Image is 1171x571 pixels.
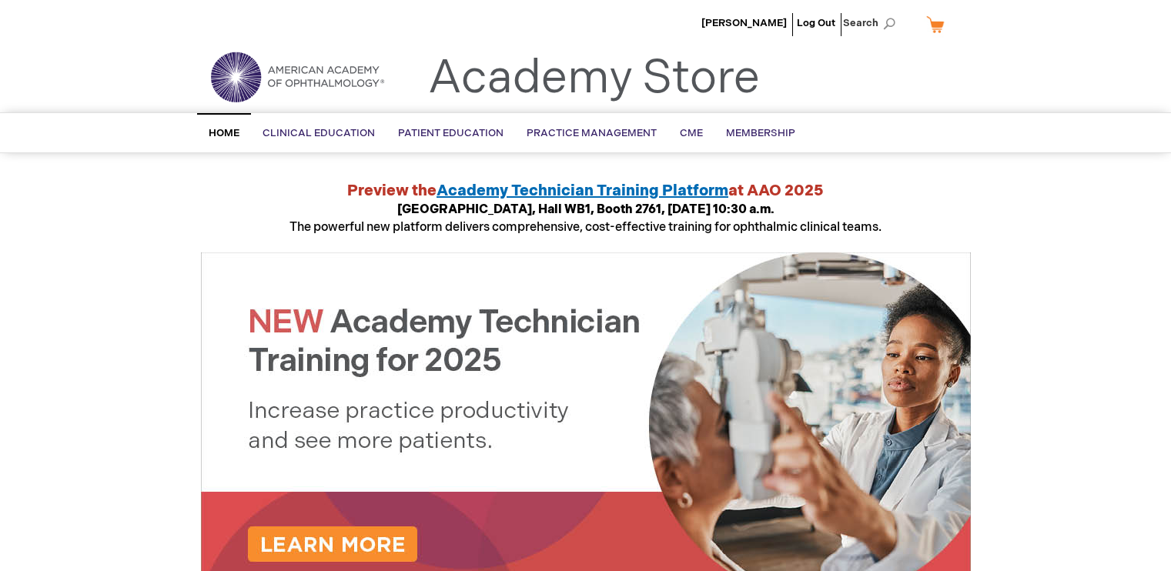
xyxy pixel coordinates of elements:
a: Academy Technician Training Platform [437,182,728,200]
span: Patient Education [398,127,504,139]
strong: Preview the at AAO 2025 [347,182,824,200]
span: The powerful new platform delivers comprehensive, cost-effective training for ophthalmic clinical... [289,202,882,235]
strong: [GEOGRAPHIC_DATA], Hall WB1, Booth 2761, [DATE] 10:30 a.m. [397,202,775,217]
span: Practice Management [527,127,657,139]
span: CME [680,127,703,139]
a: [PERSON_NAME] [701,17,787,29]
span: Home [209,127,239,139]
span: Search [843,8,902,38]
span: Clinical Education [263,127,375,139]
a: Academy Store [428,51,760,106]
span: Membership [726,127,795,139]
a: Log Out [797,17,835,29]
